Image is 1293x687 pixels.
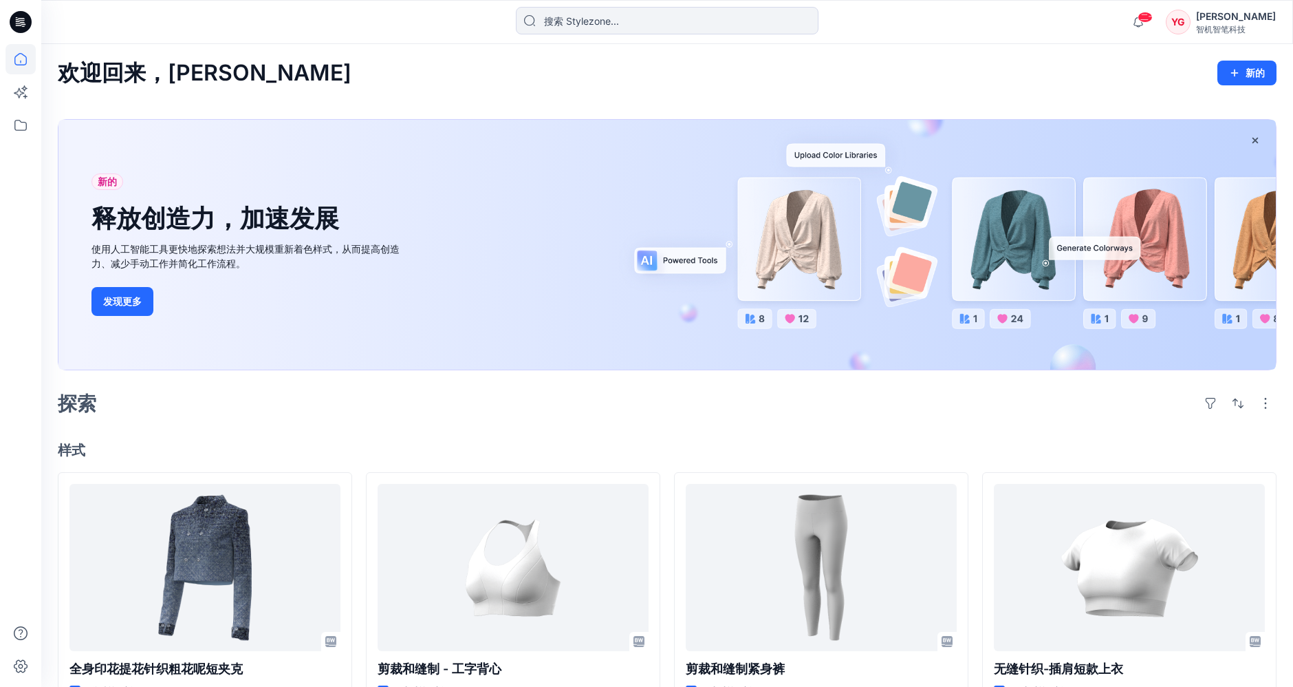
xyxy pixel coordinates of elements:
a: 剪裁和缝制紧身裤 [686,484,957,651]
font: 全身印花提花针织粗花呢短夹克 [69,662,243,676]
font: 无缝针织-插肩短款上衣 [994,662,1123,676]
font: 二十八 [1140,12,1165,22]
a: 无缝针织-插肩短款上衣 [994,484,1265,651]
font: 智机智笔科技 [1196,24,1246,34]
font: 新的 [98,176,117,187]
a: 发现更多 [91,287,401,315]
font: 剪裁和缝制 - 工字背心 [378,662,501,676]
font: 使用人工智能工具更快地探索想法并大规模重新着色样式，从而提高创造力、减少手动工作并简化工作流程。 [91,243,400,269]
font: 剪裁和缝制紧身裤 [686,662,785,676]
font: 发现更多 [103,296,142,308]
font: 样式 [58,442,85,458]
font: YG [1171,16,1185,28]
button: 发现更多 [91,287,153,315]
font: 欢迎回来，[PERSON_NAME] [58,59,351,86]
a: 全身印花提花针织粗花呢短夹克 [69,484,340,651]
input: 搜索 Stylezone... [516,7,818,34]
a: 剪裁和缝制 - 工字背心 [378,484,649,651]
font: 探索 [58,392,96,415]
font: 释放创造力，加速发展 [91,203,339,233]
button: 新的 [1217,61,1276,85]
font: [PERSON_NAME] [1196,10,1276,22]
